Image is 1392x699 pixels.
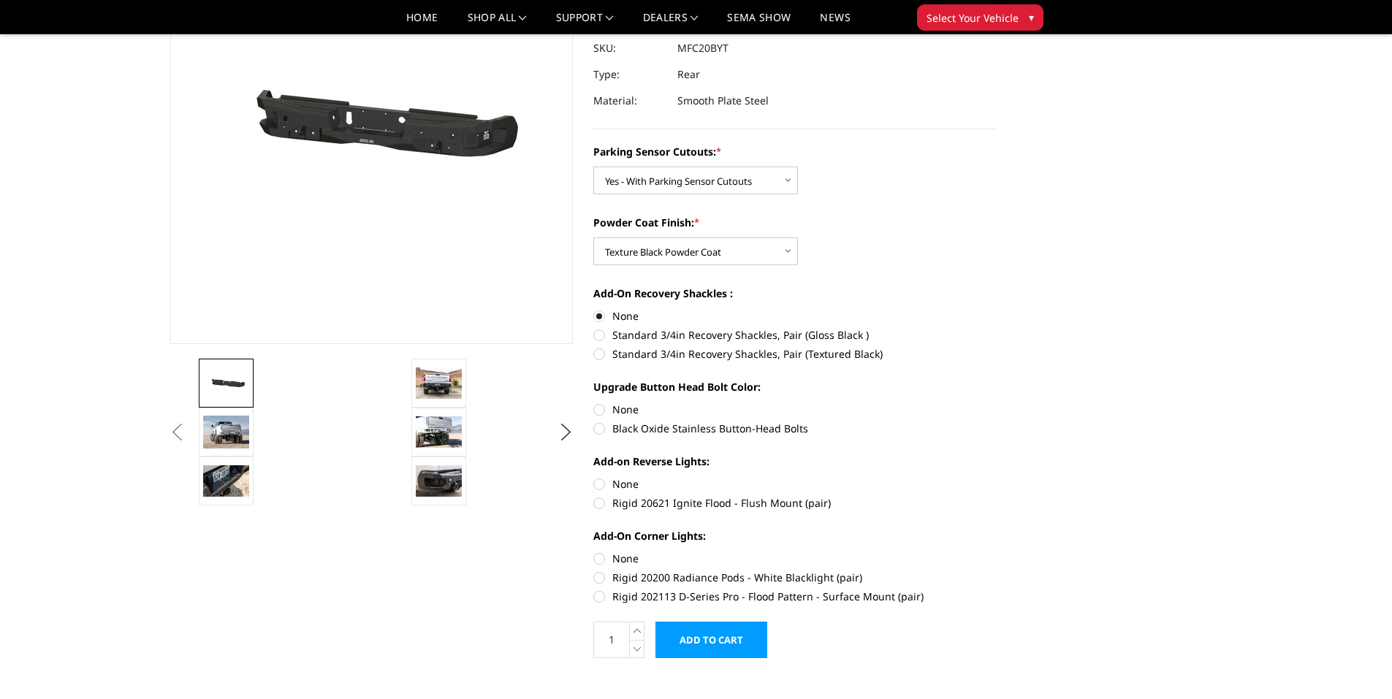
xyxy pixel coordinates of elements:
dd: MFC20BYT [677,35,729,61]
a: Support [556,12,614,34]
dd: Rear [677,61,700,88]
dt: SKU: [593,35,666,61]
a: SEMA Show [727,12,791,34]
a: Dealers [643,12,699,34]
span: Select Your Vehicle [927,10,1019,26]
dt: Material: [593,88,666,114]
a: shop all [468,12,527,34]
label: Add-On Corner Lights: [593,528,997,543]
label: Rigid 20621 Ignite Flood - Flush Mount (pair) [593,495,997,511]
label: None [593,551,997,566]
span: ▾ [1029,9,1034,25]
img: 2020-2025 Chevrolet / GMC 2500-3500 - Freedom Series - Rear Bumper [203,465,249,496]
label: Parking Sensor Cutouts: [593,144,997,159]
img: 2020-2025 Chevrolet / GMC 2500-3500 - Freedom Series - Rear Bumper [416,416,462,447]
label: None [593,308,997,324]
label: Rigid 202113 D-Series Pro - Flood Pattern - Surface Mount (pair) [593,589,997,604]
button: Next [555,421,577,443]
img: 2020-2025 Chevrolet / GMC 2500-3500 - Freedom Series - Rear Bumper [203,373,249,394]
button: Select Your Vehicle [917,4,1043,31]
label: Powder Coat Finish: [593,215,997,230]
img: 2020-2025 Chevrolet / GMC 2500-3500 - Freedom Series - Rear Bumper [203,416,249,448]
label: Standard 3/4in Recovery Shackles, Pair (Gloss Black ) [593,327,997,343]
img: 2020-2025 Chevrolet / GMC 2500-3500 - Freedom Series - Rear Bumper [416,367,462,398]
label: Standard 3/4in Recovery Shackles, Pair (Textured Black) [593,346,997,362]
img: 2020-2025 Chevrolet / GMC 2500-3500 - Freedom Series - Rear Bumper [416,465,462,496]
a: News [820,12,850,34]
a: Home [406,12,438,34]
input: Add to Cart [655,622,767,658]
label: Black Oxide Stainless Button-Head Bolts [593,421,997,436]
button: Previous [167,421,189,443]
label: Add-on Reverse Lights: [593,454,997,469]
label: None [593,402,997,417]
iframe: Chat Widget [1319,629,1392,699]
label: Add-On Recovery Shackles : [593,286,997,301]
dd: Smooth Plate Steel [677,88,769,114]
label: Upgrade Button Head Bolt Color: [593,379,997,394]
label: None [593,476,997,492]
label: Rigid 20200 Radiance Pods - White Blacklight (pair) [593,570,997,585]
dt: Type: [593,61,666,88]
